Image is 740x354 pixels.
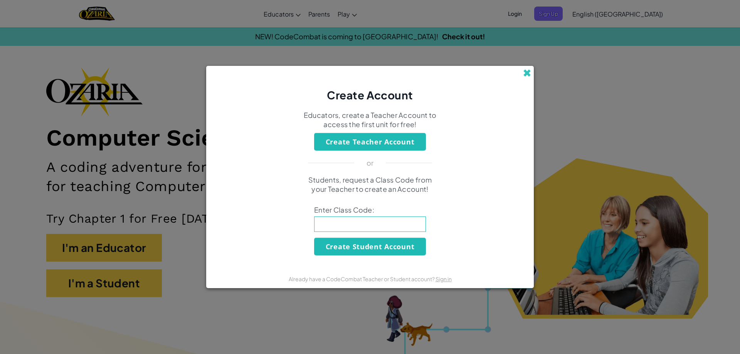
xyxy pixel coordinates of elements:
p: Educators, create a Teacher Account to access the first unit for free! [303,111,437,129]
span: Enter Class Code: [314,205,426,215]
p: Students, request a Class Code from your Teacher to create an Account! [303,175,437,194]
button: Create Teacher Account [314,133,426,151]
button: Create Student Account [314,238,426,255]
p: or [367,158,374,168]
span: Already have a CodeCombat Teacher or Student account? [289,275,436,282]
a: Sign in [436,275,452,282]
span: Create Account [327,88,413,102]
